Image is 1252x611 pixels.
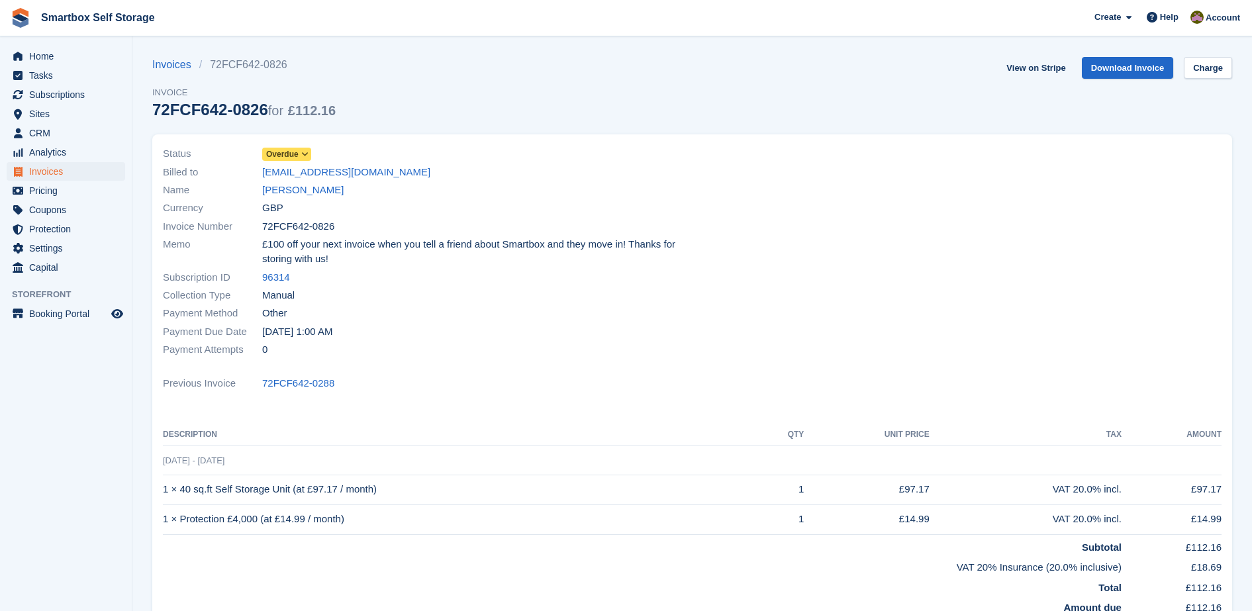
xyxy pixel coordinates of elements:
span: Account [1206,11,1240,24]
span: Other [262,306,287,321]
td: 1 × Protection £4,000 (at £14.99 / month) [163,504,759,534]
td: £18.69 [1122,555,1222,575]
span: Invoice [152,86,336,99]
a: menu [7,201,125,219]
span: £112.16 [288,103,336,118]
span: Payment Due Date [163,324,262,340]
div: VAT 20.0% incl. [930,512,1122,527]
a: Preview store [109,306,125,322]
th: QTY [759,424,804,446]
span: Overdue [266,148,299,160]
td: 1 [759,475,804,504]
td: £97.17 [804,475,929,504]
span: Currency [163,201,262,216]
a: Charge [1184,57,1232,79]
span: [DATE] - [DATE] [163,455,224,465]
td: 1 × 40 sq.ft Self Storage Unit (at £97.17 / month) [163,475,759,504]
a: [EMAIL_ADDRESS][DOMAIN_NAME] [262,165,430,180]
th: Description [163,424,759,446]
a: menu [7,305,125,323]
td: £14.99 [804,504,929,534]
img: Kayleigh Devlin [1190,11,1204,24]
span: Coupons [29,201,109,219]
a: 96314 [262,270,290,285]
td: 1 [759,504,804,534]
span: Invoice Number [163,219,262,234]
span: Pricing [29,181,109,200]
span: Storefront [12,288,132,301]
span: Help [1160,11,1179,24]
a: menu [7,47,125,66]
span: Invoices [29,162,109,181]
span: 72FCF642-0826 [262,219,334,234]
a: menu [7,220,125,238]
a: View on Stripe [1001,57,1071,79]
span: Capital [29,258,109,277]
a: menu [7,162,125,181]
span: GBP [262,201,283,216]
td: £97.17 [1122,475,1222,504]
span: Create [1094,11,1121,24]
a: menu [7,105,125,123]
a: menu [7,124,125,142]
a: Overdue [262,146,311,162]
span: Collection Type [163,288,262,303]
span: Previous Invoice [163,376,262,391]
td: £14.99 [1122,504,1222,534]
span: £100 off your next invoice when you tell a friend about Smartbox and they move in! Thanks for sto... [262,237,685,267]
span: Status [163,146,262,162]
a: menu [7,85,125,104]
th: Unit Price [804,424,929,446]
a: Smartbox Self Storage [36,7,160,28]
a: [PERSON_NAME] [262,183,344,198]
strong: Subtotal [1082,541,1122,553]
span: Sites [29,105,109,123]
span: CRM [29,124,109,142]
span: Payment Method [163,306,262,321]
span: Subscriptions [29,85,109,104]
span: Memo [163,237,262,267]
span: Manual [262,288,295,303]
td: VAT 20% Insurance (20.0% inclusive) [163,555,1122,575]
span: Billed to [163,165,262,180]
a: menu [7,239,125,258]
span: Protection [29,220,109,238]
div: 72FCF642-0826 [152,101,336,118]
a: menu [7,181,125,200]
th: Amount [1122,424,1222,446]
td: £112.16 [1122,534,1222,555]
span: Payment Attempts [163,342,262,357]
time: 2025-09-18 00:00:00 UTC [262,324,332,340]
a: 72FCF642-0288 [262,376,334,391]
img: stora-icon-8386f47178a22dfd0bd8f6a31ec36ba5ce8667c1dd55bd0f319d3a0aa187defe.svg [11,8,30,28]
div: VAT 20.0% incl. [930,482,1122,497]
span: Tasks [29,66,109,85]
span: Booking Portal [29,305,109,323]
span: Name [163,183,262,198]
a: menu [7,143,125,162]
td: £112.16 [1122,575,1222,596]
span: Subscription ID [163,270,262,285]
a: menu [7,258,125,277]
strong: Total [1098,582,1122,593]
span: Analytics [29,143,109,162]
span: for [268,103,283,118]
span: Settings [29,239,109,258]
a: menu [7,66,125,85]
a: Invoices [152,57,199,73]
th: Tax [930,424,1122,446]
span: 0 [262,342,267,357]
span: Home [29,47,109,66]
nav: breadcrumbs [152,57,336,73]
a: Download Invoice [1082,57,1174,79]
